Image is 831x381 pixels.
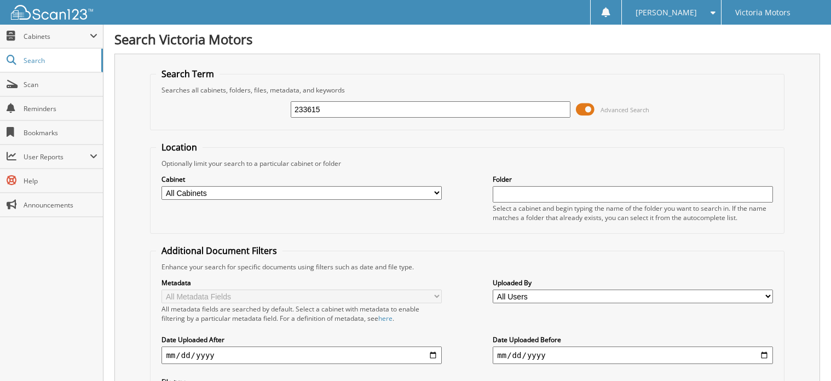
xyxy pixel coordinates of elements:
[24,104,97,113] span: Reminders
[493,347,772,364] input: end
[24,200,97,210] span: Announcements
[24,80,97,89] span: Scan
[11,5,93,20] img: scan123-logo-white.svg
[161,175,441,184] label: Cabinet
[161,347,441,364] input: start
[493,204,772,222] div: Select a cabinet and begin typing the name of the folder you want to search in. If the name match...
[156,159,778,168] div: Optionally limit your search to a particular cabinet or folder
[24,128,97,137] span: Bookmarks
[114,30,820,48] h1: Search Victoria Motors
[24,152,90,161] span: User Reports
[735,9,790,16] span: Victoria Motors
[378,314,393,323] a: here
[156,85,778,95] div: Searches all cabinets, folders, files, metadata, and keywords
[493,278,772,287] label: Uploaded By
[493,175,772,184] label: Folder
[24,32,90,41] span: Cabinets
[493,335,772,344] label: Date Uploaded Before
[156,141,203,153] legend: Location
[156,68,220,80] legend: Search Term
[636,9,697,16] span: [PERSON_NAME]
[24,56,96,65] span: Search
[156,245,282,257] legend: Additional Document Filters
[601,106,649,114] span: Advanced Search
[161,304,441,323] div: All metadata fields are searched by default. Select a cabinet with metadata to enable filtering b...
[156,262,778,272] div: Enhance your search for specific documents using filters such as date and file type.
[161,278,441,287] label: Metadata
[24,176,97,186] span: Help
[161,335,441,344] label: Date Uploaded After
